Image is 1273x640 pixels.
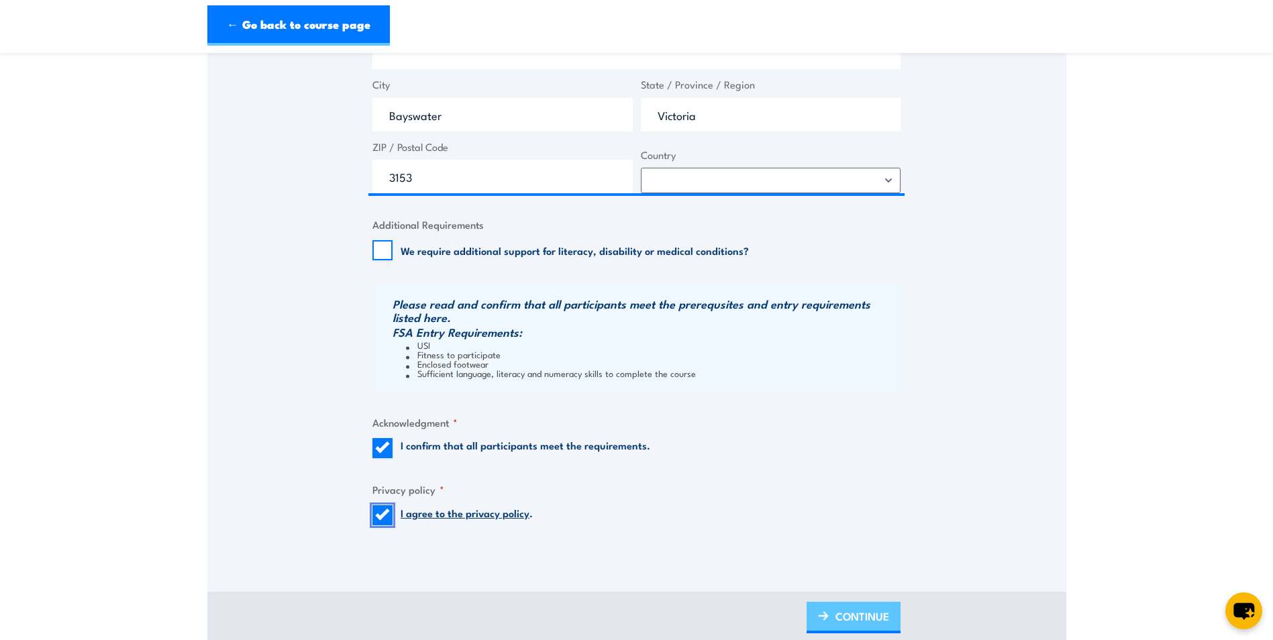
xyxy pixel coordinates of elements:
[641,77,901,93] label: State / Province / Region
[372,482,444,497] legend: Privacy policy
[406,350,897,359] li: Fitness to participate
[401,244,749,257] label: We require additional support for literacy, disability or medical conditions?
[372,77,633,93] label: City
[807,602,901,633] a: CONTINUE
[406,340,897,350] li: USI
[401,438,650,458] label: I confirm that all participants meet the requirements.
[835,598,889,634] span: CONTINUE
[401,505,529,520] a: I agree to the privacy policy
[372,415,458,430] legend: Acknowledgment
[393,297,897,324] h3: Please read and confirm that all participants meet the prerequsites and entry requirements listed...
[406,359,897,368] li: Enclosed footwear
[372,217,484,232] legend: Additional Requirements
[207,5,390,46] a: ← Go back to course page
[401,505,533,525] label: .
[372,140,633,155] label: ZIP / Postal Code
[641,148,901,163] label: Country
[1225,592,1262,629] button: chat-button
[406,368,897,378] li: Sufficient language, literacy and numeracy skills to complete the course
[393,325,897,339] h3: FSA Entry Requirements:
